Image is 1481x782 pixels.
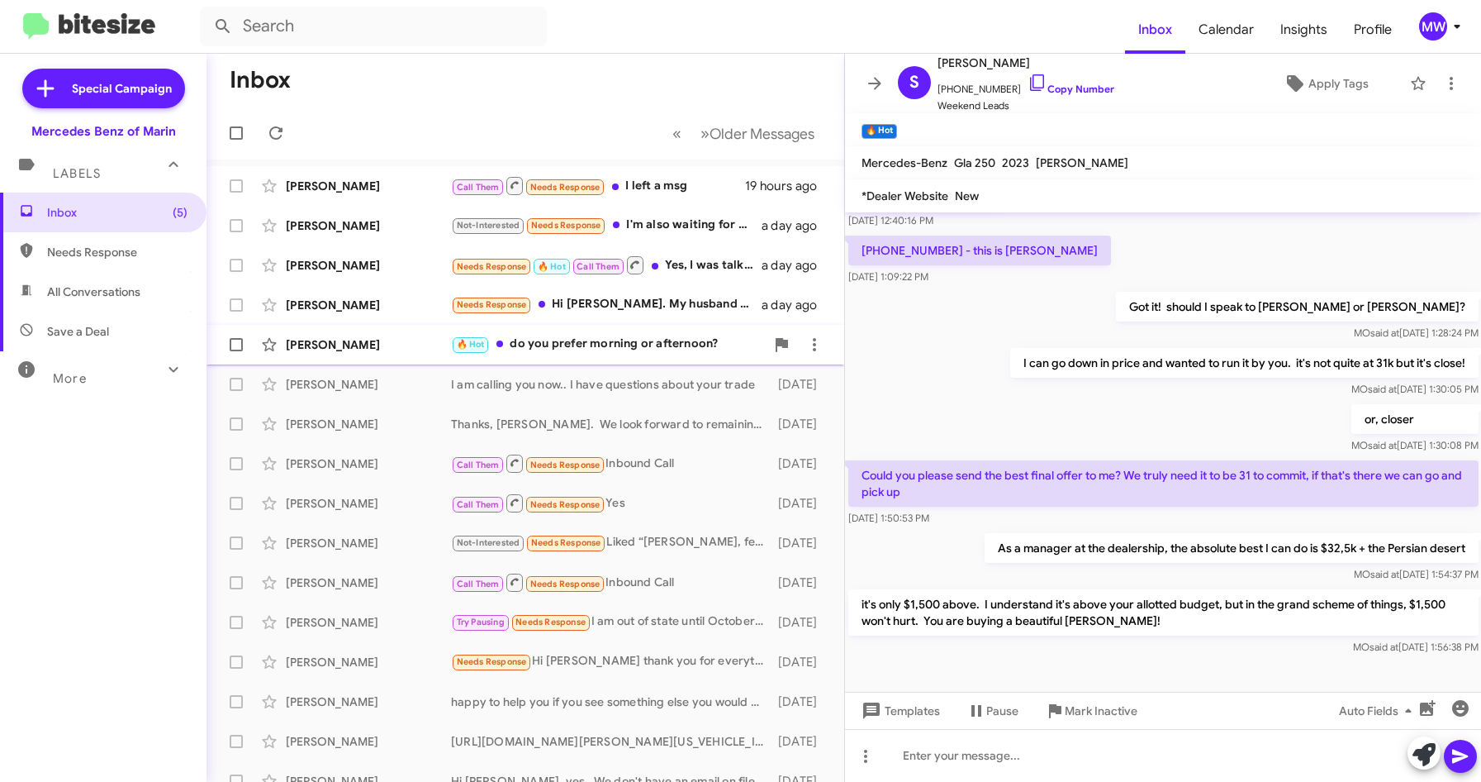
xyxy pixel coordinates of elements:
[200,7,547,46] input: Search
[691,117,824,150] button: Next
[862,155,947,170] span: Mercedes-Benz
[530,579,600,589] span: Needs Response
[1350,404,1478,434] p: or, closer
[1065,696,1137,726] span: Mark Inactive
[53,371,87,386] span: More
[286,336,451,353] div: [PERSON_NAME]
[710,125,814,143] span: Older Messages
[858,696,940,726] span: Templates
[451,694,772,710] div: happy to help you if you see something else you would consider
[538,261,566,272] span: 🔥 Hot
[451,416,772,432] div: Thanks, [PERSON_NAME]. We look forward to remaining in contact with you as you get closer to your...
[457,537,520,548] span: Not-Interested
[577,261,619,272] span: Call Them
[530,182,600,193] span: Needs Response
[772,575,830,591] div: [DATE]
[937,98,1114,114] span: Weekend Leads
[457,220,520,231] span: Not-Interested
[47,284,140,300] span: All Conversations
[286,495,451,512] div: [PERSON_NAME]
[286,178,451,194] div: [PERSON_NAME]
[1369,641,1398,653] span: said at
[848,589,1479,636] p: it's only $1,500 above. I understand it's above your allotted budget, but in the grand scheme of ...
[984,533,1478,563] p: As a manager at the dealership, the absolute best I can do is $32,5k + the Persian desert
[531,537,601,548] span: Needs Response
[1353,327,1478,339] span: MO [DATE] 1:28:24 PM
[772,694,830,710] div: [DATE]
[937,53,1114,73] span: [PERSON_NAME]
[47,204,187,221] span: Inbox
[1267,6,1341,54] span: Insights
[1028,83,1114,95] a: Copy Number
[1002,155,1029,170] span: 2023
[1185,6,1267,54] a: Calendar
[286,614,451,631] div: [PERSON_NAME]
[848,214,933,226] span: [DATE] 12:40:16 PM
[31,123,176,140] div: Mercedes Benz of Marin
[954,155,995,170] span: Gla 250
[230,67,291,93] h1: Inbox
[451,295,762,314] div: Hi [PERSON_NAME]. My husband came by [DATE] to check out the cars on the lot. We are interested i...
[1125,6,1185,54] a: Inbox
[457,299,527,310] span: Needs Response
[1326,696,1431,726] button: Auto Fields
[1248,69,1402,98] button: Apply Tags
[457,339,485,350] span: 🔥 Hot
[762,257,831,274] div: a day ago
[1032,696,1151,726] button: Mark Inactive
[772,455,830,472] div: [DATE]
[173,204,187,221] span: (5)
[515,617,586,627] span: Needs Response
[848,460,1479,507] p: Could you please send the best final offer to me? We truly need it to be 31 to commit, if that's ...
[286,297,451,313] div: [PERSON_NAME]
[451,533,772,552] div: Liked “[PERSON_NAME], feel free to contact me at any time with any questions”
[22,69,185,108] a: Special Campaign
[47,323,109,340] span: Save a Deal
[772,614,830,631] div: [DATE]
[762,297,831,313] div: a day ago
[1350,383,1478,395] span: MO [DATE] 1:30:05 PM
[53,166,101,181] span: Labels
[1353,568,1478,580] span: MO [DATE] 1:54:37 PM
[953,696,1032,726] button: Pause
[530,499,600,510] span: Needs Response
[772,416,830,432] div: [DATE]
[862,124,897,139] small: 🔥 Hot
[451,255,762,275] div: Yes, I was talking to [PERSON_NAME], and he replied to me that you can't do 5k down payment, 700 ...
[986,696,1018,726] span: Pause
[457,656,527,667] span: Needs Response
[286,416,451,432] div: [PERSON_NAME]
[1350,439,1478,451] span: MO [DATE] 1:30:08 PM
[937,73,1114,98] span: [PHONE_NUMBER]
[451,652,772,671] div: Hi [PERSON_NAME] thank you for everything, but we decided to wait. We will reach out to you soon....
[451,733,772,750] div: [URL][DOMAIN_NAME][PERSON_NAME][US_VEHICLE_IDENTIFICATION_NUMBER]
[531,220,601,231] span: Needs Response
[772,654,830,670] div: [DATE]
[1367,439,1396,451] span: said at
[286,575,451,591] div: [PERSON_NAME]
[672,123,681,144] span: «
[772,495,830,512] div: [DATE]
[772,733,830,750] div: [DATE]
[286,376,451,393] div: [PERSON_NAME]
[848,512,929,524] span: [DATE] 1:50:53 PM
[47,244,187,260] span: Needs Response
[1339,696,1418,726] span: Auto Fields
[530,460,600,470] span: Needs Response
[451,335,765,354] div: do you prefer morning or afternoon?
[1405,12,1463,41] button: MW
[286,694,451,710] div: [PERSON_NAME]
[1419,12,1447,41] div: MW
[1352,641,1478,653] span: MO [DATE] 1:56:38 PM
[1009,348,1478,378] p: I can go down in price and wanted to run it by you. it's not quite at 31k but it's close!
[745,178,831,194] div: 19 hours ago
[451,453,772,474] div: Inbound Call
[286,535,451,551] div: [PERSON_NAME]
[772,535,830,551] div: [DATE]
[286,455,451,472] div: [PERSON_NAME]
[457,579,500,589] span: Call Them
[457,460,500,470] span: Call Them
[1308,69,1369,98] span: Apply Tags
